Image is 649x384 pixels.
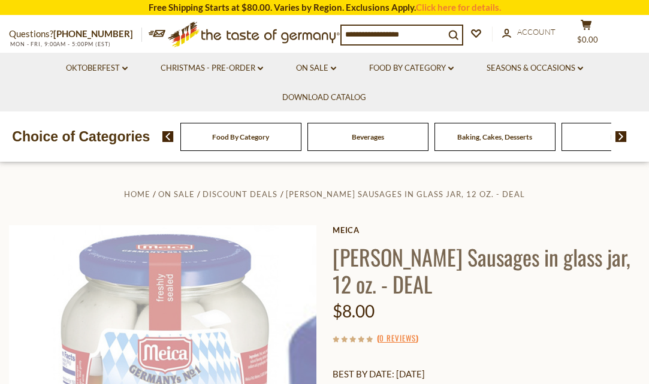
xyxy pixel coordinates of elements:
[416,2,501,13] a: Click here for details.
[333,243,640,297] h1: [PERSON_NAME] Sausages in glass jar, 12 oz. - DEAL
[502,26,556,39] a: Account
[124,189,150,199] a: Home
[333,367,640,382] p: BEST BY DATE: [DATE]
[577,35,598,44] span: $0.00
[377,332,418,344] span: ( )
[352,132,384,141] a: Beverages
[369,62,454,75] a: Food By Category
[158,189,195,199] a: On Sale
[517,27,556,37] span: Account
[66,62,128,75] a: Oktoberfest
[9,41,111,47] span: MON - FRI, 9:00AM - 5:00PM (EST)
[161,62,263,75] a: Christmas - PRE-ORDER
[212,132,269,141] a: Food By Category
[286,189,525,199] a: [PERSON_NAME] Sausages in glass jar, 12 oz. - DEAL
[9,26,142,42] p: Questions?
[568,19,604,49] button: $0.00
[296,62,336,75] a: On Sale
[615,131,627,142] img: next arrow
[162,131,174,142] img: previous arrow
[379,332,416,345] a: 0 Reviews
[333,301,375,321] span: $8.00
[203,189,277,199] a: Discount Deals
[487,62,583,75] a: Seasons & Occasions
[457,132,532,141] a: Baking, Cakes, Desserts
[282,91,366,104] a: Download Catalog
[53,28,133,39] a: [PHONE_NUMBER]
[333,225,640,235] a: Meica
